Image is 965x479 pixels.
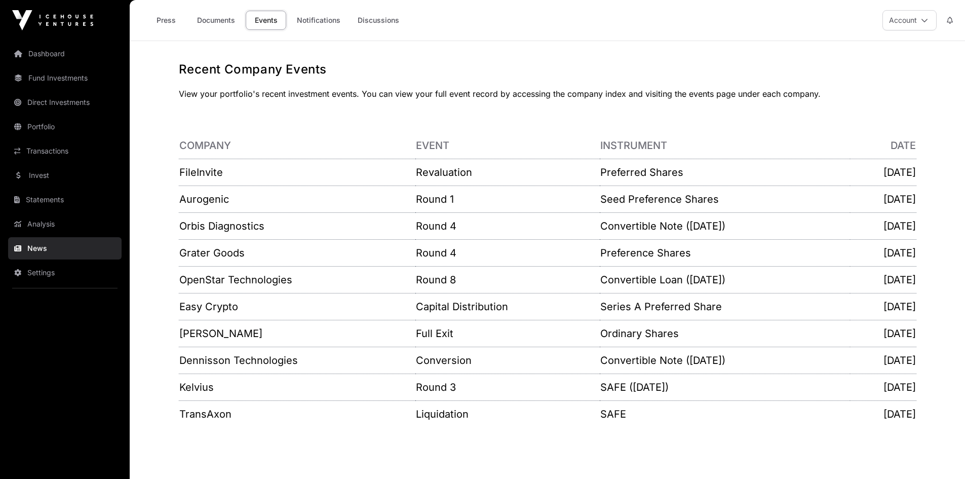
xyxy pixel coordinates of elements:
p: [DATE] [851,407,916,421]
img: Icehouse Ventures Logo [12,10,93,30]
p: Series A Preferred Share [600,300,849,314]
p: Liquidation [416,407,599,421]
a: Notifications [290,11,347,30]
p: [DATE] [851,165,916,179]
a: Discussions [351,11,406,30]
p: Revaluation [416,165,599,179]
a: Invest [8,164,122,187]
a: TransAxon [179,408,231,420]
a: OpenStar Technologies [179,274,292,286]
h1: Recent Company Events [179,61,916,78]
p: Convertible Loan ([DATE]) [600,273,849,287]
a: Kelvius [179,381,214,393]
a: Settings [8,262,122,284]
p: [DATE] [851,353,916,367]
th: Company [179,132,416,159]
p: [DATE] [851,219,916,233]
p: [DATE] [851,246,916,260]
a: Portfolio [8,116,122,138]
a: Statements [8,189,122,211]
a: Dashboard [8,43,122,65]
p: [DATE] [851,380,916,394]
p: [DATE] [851,300,916,314]
a: Easy Crypto [179,301,238,313]
p: [DATE] [851,192,916,206]
p: Round 4 [416,219,599,233]
p: [DATE] [851,326,916,341]
a: Aurogenic [179,193,229,205]
a: [PERSON_NAME] [179,327,262,340]
a: Events [246,11,286,30]
p: Convertible Note ([DATE]) [600,353,849,367]
p: Round 1 [416,192,599,206]
a: FileInvite [179,166,223,178]
p: Full Exit [416,326,599,341]
p: SAFE [600,407,849,421]
p: Preferred Shares [600,165,849,179]
iframe: Chat Widget [914,430,965,479]
p: Preference Shares [600,246,849,260]
a: Analysis [8,213,122,235]
th: Instrument [600,132,850,159]
a: Fund Investments [8,67,122,89]
a: News [8,237,122,260]
p: Round 4 [416,246,599,260]
a: Grater Goods [179,247,245,259]
th: Event [415,132,600,159]
p: Round 8 [416,273,599,287]
a: Dennisson Technologies [179,354,298,366]
p: Round 3 [416,380,599,394]
a: Transactions [8,140,122,162]
p: [DATE] [851,273,916,287]
p: Ordinary Shares [600,326,849,341]
p: Conversion [416,353,599,367]
a: Documents [190,11,242,30]
p: SAFE ([DATE]) [600,380,849,394]
p: Seed Preference Shares [600,192,849,206]
p: Capital Distribution [416,300,599,314]
a: Direct Investments [8,91,122,114]
a: Orbis Diagnostics [179,220,264,232]
th: Date [850,132,916,159]
p: Convertible Note ([DATE]) [600,219,849,233]
p: View your portfolio's recent investment events. You can view your full event record by accessing ... [179,88,916,100]
button: Account [882,10,937,30]
a: Press [146,11,186,30]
